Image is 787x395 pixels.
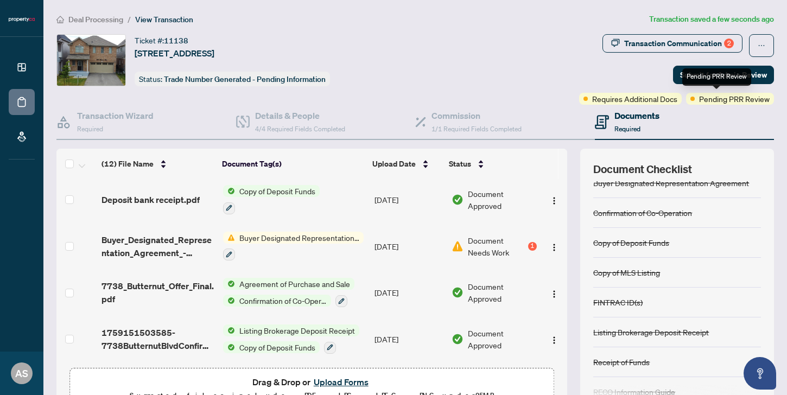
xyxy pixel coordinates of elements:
div: 1 [528,242,537,251]
span: Requires Additional Docs [592,93,677,105]
img: IMG-X12342541_1.jpg [57,35,125,86]
li: / [128,13,131,26]
span: Deposit bank receipt.pdf [101,193,200,206]
button: Logo [545,191,563,208]
h4: Transaction Wizard [77,109,154,122]
span: 4/4 Required Fields Completed [255,125,345,133]
td: [DATE] [370,176,447,223]
img: Logo [550,196,558,205]
span: ellipsis [758,42,765,49]
img: Status Icon [223,232,235,244]
button: Upload Forms [310,375,372,389]
span: Buyer Designated Representation Agreement [235,232,364,244]
span: Document Approved [468,327,537,351]
span: Listing Brokerage Deposit Receipt [235,324,359,336]
button: Status IconAgreement of Purchase and SaleStatus IconConfirmation of Co-Operation [223,278,354,307]
div: Copy of MLS Listing [593,266,660,278]
h4: Commission [431,109,522,122]
span: Copy of Deposit Funds [235,341,320,353]
span: 7738_Butternut_Offer_Final.pdf [101,279,214,305]
span: Copy of Deposit Funds [235,185,320,197]
span: Drag & Drop or [252,375,372,389]
span: Upload Date [372,158,416,170]
td: [DATE] [370,223,447,270]
span: Agreement of Purchase and Sale [235,278,354,290]
span: 1/1 Required Fields Completed [431,125,522,133]
span: Pending PRR Review [699,93,770,105]
button: Status IconCopy of Deposit Funds [223,185,320,214]
th: (12) File Name [97,149,218,179]
span: Status [449,158,471,170]
span: Document Needs Work [468,234,526,258]
div: FINTRAC ID(s) [593,296,643,308]
img: Status Icon [223,278,235,290]
span: Required [614,125,640,133]
span: View Transaction [135,15,193,24]
span: Document Checklist [593,162,692,177]
button: Status IconBuyer Designated Representation Agreement [223,232,364,261]
div: Pending PRR Review [682,68,751,86]
span: home [56,16,64,23]
button: Status IconListing Brokerage Deposit ReceiptStatus IconCopy of Deposit Funds [223,324,359,354]
img: logo [9,16,35,23]
div: Confirmation of Co-Operation [593,207,692,219]
span: Trade Number Generated - Pending Information [164,74,326,84]
button: Submit for Admin Review [673,66,774,84]
button: Open asap [744,357,776,390]
img: Status Icon [223,341,235,353]
img: Status Icon [223,185,235,197]
div: Receipt of Funds [593,356,650,368]
h4: Documents [614,109,659,122]
span: Confirmation of Co-Operation [235,295,331,307]
div: Copy of Deposit Funds [593,237,669,249]
div: Transaction Communication [624,35,734,52]
span: Submit for Admin Review [680,66,767,84]
span: Document Approved [468,188,537,212]
div: Listing Brokerage Deposit Receipt [593,326,709,338]
h4: Details & People [255,109,345,122]
div: Status: [135,72,330,86]
span: Document Approved [468,281,537,304]
button: Logo [545,238,563,255]
div: 2 [724,39,734,48]
span: 11138 [164,36,188,46]
td: [DATE] [370,316,447,362]
span: 1759151503585-7738ButternutBlvdConfirmationofDeposit.pdf [101,326,214,352]
button: Logo [545,284,563,301]
img: Status Icon [223,324,235,336]
button: Logo [545,330,563,348]
span: (12) File Name [101,158,154,170]
th: Upload Date [368,149,445,179]
span: Deal Processing [68,15,123,24]
span: AS [15,366,28,381]
img: Document Status [452,240,464,252]
article: Transaction saved a few seconds ago [649,13,774,26]
span: [STREET_ADDRESS] [135,47,214,60]
div: Buyer Designated Representation Agreement [593,177,749,189]
img: Logo [550,336,558,345]
img: Logo [550,243,558,252]
button: Transaction Communication2 [602,34,742,53]
div: Ticket #: [135,34,188,47]
img: Document Status [452,333,464,345]
img: Status Icon [223,295,235,307]
td: [DATE] [370,269,447,316]
span: Buyer_Designated_Representation_Agreement_-_Authority.pdf [101,233,214,259]
th: Document Tag(s) [218,149,369,179]
img: Logo [550,290,558,298]
span: Required [77,125,103,133]
img: Document Status [452,286,464,298]
th: Status [445,149,538,179]
img: Document Status [452,194,464,206]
